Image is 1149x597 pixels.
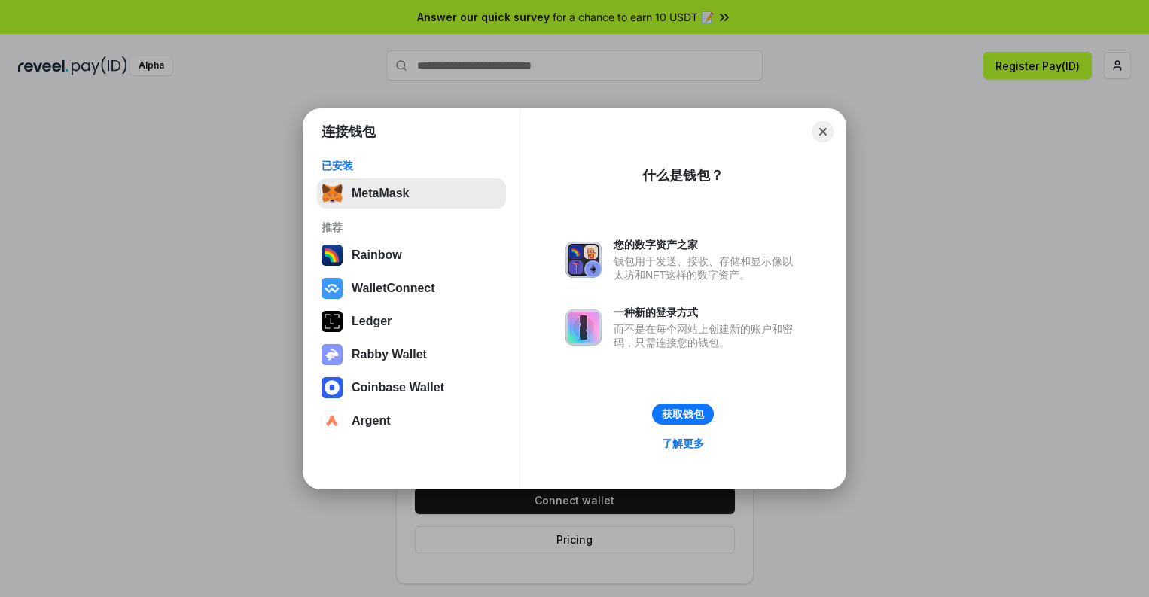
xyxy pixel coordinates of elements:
button: Rabby Wallet [317,340,506,370]
button: WalletConnect [317,273,506,303]
button: Rainbow [317,240,506,270]
img: svg+xml,%3Csvg%20xmlns%3D%22http%3A%2F%2Fwww.w3.org%2F2000%2Fsvg%22%20fill%3D%22none%22%20viewBox... [565,242,602,278]
div: 推荐 [322,221,501,234]
button: Close [812,121,834,142]
div: WalletConnect [352,282,435,295]
div: Coinbase Wallet [352,381,444,394]
button: Coinbase Wallet [317,373,506,403]
img: svg+xml,%3Csvg%20width%3D%22120%22%20height%3D%22120%22%20viewBox%3D%220%200%20120%20120%22%20fil... [322,245,343,266]
div: 什么是钱包？ [642,166,724,184]
img: svg+xml,%3Csvg%20fill%3D%22none%22%20height%3D%2233%22%20viewBox%3D%220%200%2035%2033%22%20width%... [322,183,343,204]
button: 获取钱包 [652,404,714,425]
img: svg+xml,%3Csvg%20xmlns%3D%22http%3A%2F%2Fwww.w3.org%2F2000%2Fsvg%22%20fill%3D%22none%22%20viewBox... [322,344,343,365]
div: 而不是在每个网站上创建新的账户和密码，只需连接您的钱包。 [614,322,800,349]
div: 获取钱包 [662,407,704,421]
button: Ledger [317,306,506,337]
div: 已安装 [322,159,501,172]
div: 一种新的登录方式 [614,306,800,319]
h1: 连接钱包 [322,123,376,141]
div: MetaMask [352,187,409,200]
div: Ledger [352,315,392,328]
div: Argent [352,414,391,428]
div: 您的数字资产之家 [614,238,800,251]
button: Argent [317,406,506,436]
img: svg+xml,%3Csvg%20width%3D%2228%22%20height%3D%2228%22%20viewBox%3D%220%200%2028%2028%22%20fill%3D... [322,377,343,398]
a: 了解更多 [653,434,713,453]
img: svg+xml,%3Csvg%20width%3D%2228%22%20height%3D%2228%22%20viewBox%3D%220%200%2028%2028%22%20fill%3D... [322,278,343,299]
div: 了解更多 [662,437,704,450]
div: Rainbow [352,248,402,262]
button: MetaMask [317,178,506,209]
img: svg+xml,%3Csvg%20xmlns%3D%22http%3A%2F%2Fwww.w3.org%2F2000%2Fsvg%22%20fill%3D%22none%22%20viewBox... [565,309,602,346]
img: svg+xml,%3Csvg%20width%3D%2228%22%20height%3D%2228%22%20viewBox%3D%220%200%2028%2028%22%20fill%3D... [322,410,343,431]
img: svg+xml,%3Csvg%20xmlns%3D%22http%3A%2F%2Fwww.w3.org%2F2000%2Fsvg%22%20width%3D%2228%22%20height%3... [322,311,343,332]
div: Rabby Wallet [352,348,427,361]
div: 钱包用于发送、接收、存储和显示像以太坊和NFT这样的数字资产。 [614,254,800,282]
